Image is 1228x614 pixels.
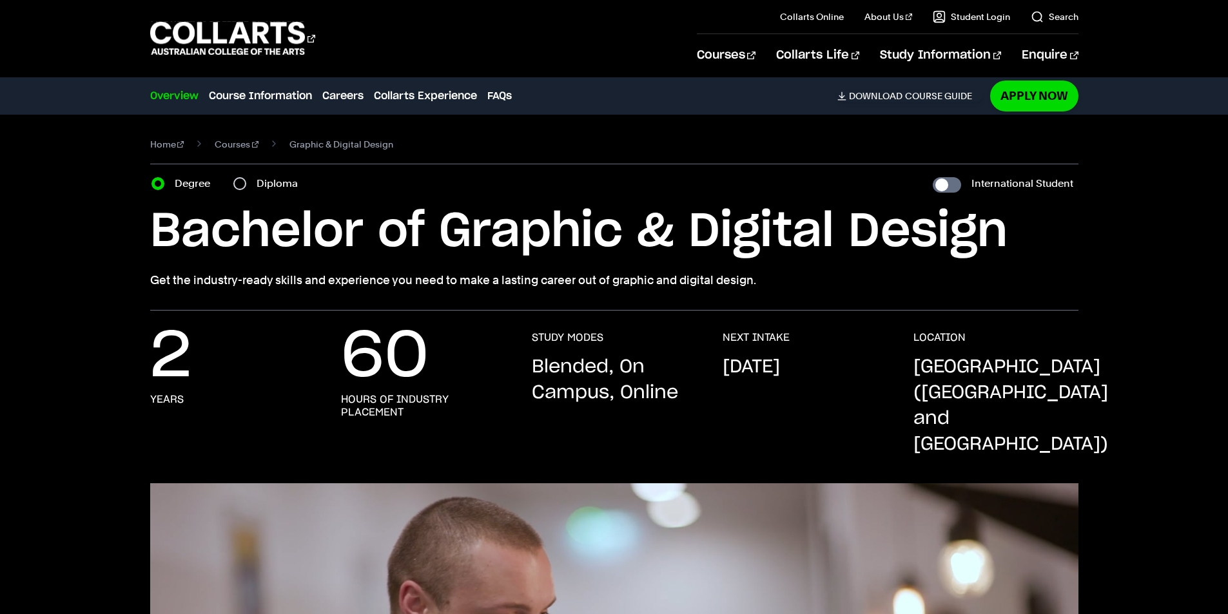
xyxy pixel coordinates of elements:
[849,90,902,102] span: Download
[913,354,1108,457] p: [GEOGRAPHIC_DATA] ([GEOGRAPHIC_DATA] and [GEOGRAPHIC_DATA])
[322,88,364,104] a: Careers
[215,135,258,153] a: Courses
[1022,34,1078,77] a: Enquire
[990,81,1078,111] a: Apply Now
[697,34,755,77] a: Courses
[913,331,966,344] h3: LOCATION
[864,10,912,23] a: About Us
[150,271,1078,289] p: Get the industry-ready skills and experience you need to make a lasting career out of graphic and...
[150,135,184,153] a: Home
[150,331,191,383] p: 2
[776,34,859,77] a: Collarts Life
[341,393,506,419] h3: hours of industry placement
[723,354,780,380] p: [DATE]
[780,10,844,23] a: Collarts Online
[289,135,393,153] span: Graphic & Digital Design
[175,175,218,193] label: Degree
[487,88,512,104] a: FAQs
[971,175,1073,193] label: International Student
[933,10,1010,23] a: Student Login
[532,354,697,406] p: Blended, On Campus, Online
[150,88,199,104] a: Overview
[532,331,603,344] h3: STUDY MODES
[723,331,790,344] h3: NEXT INTAKE
[374,88,477,104] a: Collarts Experience
[341,331,429,383] p: 60
[150,393,184,406] h3: years
[1031,10,1078,23] a: Search
[837,90,982,102] a: DownloadCourse Guide
[257,175,306,193] label: Diploma
[209,88,312,104] a: Course Information
[150,20,315,57] div: Go to homepage
[150,203,1078,261] h1: Bachelor of Graphic & Digital Design
[880,34,1001,77] a: Study Information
